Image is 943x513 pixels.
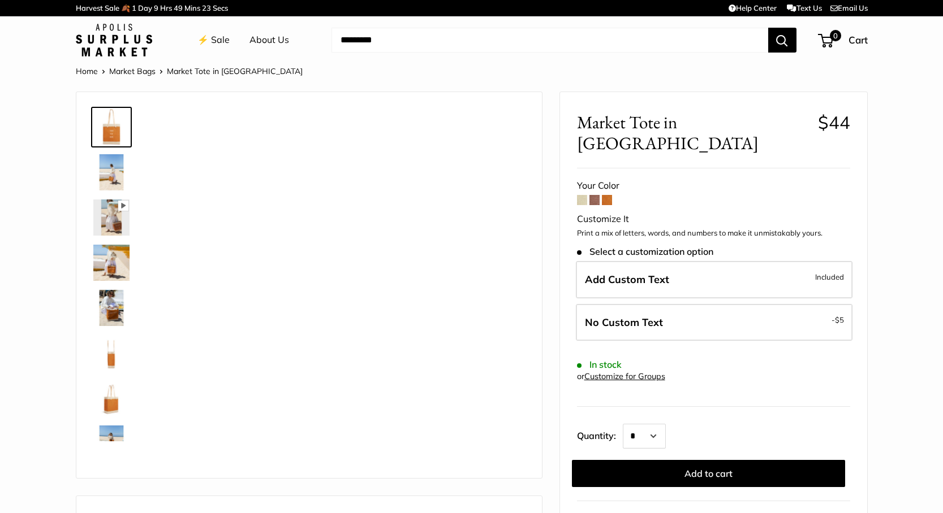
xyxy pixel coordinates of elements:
[577,228,850,239] p: Print a mix of letters, words, and numbers to make it unmistakably yours.
[787,3,821,12] a: Text Us
[93,109,130,145] img: Market Tote in Cognac
[249,32,289,49] a: About Us
[160,3,172,12] span: Hrs
[835,315,844,324] span: $5
[815,270,844,284] span: Included
[577,369,665,384] div: or
[91,378,132,419] a: Market Tote in Cognac
[849,34,868,46] span: Cart
[109,66,156,76] a: Market Bags
[331,28,768,53] input: Search...
[91,288,132,328] a: Market Tote in Cognac
[93,425,130,462] img: Market Tote in Cognac
[577,177,850,194] div: Your Color
[91,197,132,238] a: Market Tote in Cognac
[832,313,844,327] span: -
[213,3,228,12] span: Secs
[91,333,132,373] a: Market Tote in Cognac
[93,290,130,326] img: Market Tote in Cognac
[818,111,850,133] span: $44
[76,64,303,79] nav: Breadcrumb
[585,316,663,329] span: No Custom Text
[577,211,850,228] div: Customize It
[729,3,777,12] a: Help Center
[93,154,130,190] img: Market Tote in Cognac
[577,359,622,370] span: In stock
[829,30,841,41] span: 0
[576,304,852,341] label: Leave Blank
[76,66,98,76] a: Home
[132,3,136,12] span: 1
[572,460,845,487] button: Add to cart
[584,371,665,381] a: Customize for Groups
[577,420,623,449] label: Quantity:
[768,28,796,53] button: Search
[91,423,132,464] a: Market Tote in Cognac
[167,66,303,76] span: Market Tote in [GEOGRAPHIC_DATA]
[154,3,158,12] span: 9
[93,199,130,236] img: Market Tote in Cognac
[197,32,230,49] a: ⚡️ Sale
[577,246,713,257] span: Select a customization option
[93,380,130,416] img: Market Tote in Cognac
[577,112,809,154] span: Market Tote in [GEOGRAPHIC_DATA]
[93,245,130,281] img: Market Tote in Cognac
[202,3,211,12] span: 23
[91,107,132,147] a: Market Tote in Cognac
[585,273,669,286] span: Add Custom Text
[93,335,130,371] img: Market Tote in Cognac
[138,3,152,12] span: Day
[184,3,200,12] span: Mins
[91,242,132,283] a: Market Tote in Cognac
[819,31,868,49] a: 0 Cart
[174,3,183,12] span: 49
[830,3,868,12] a: Email Us
[76,24,152,56] img: Apolis: Surplus Market
[91,152,132,193] a: Market Tote in Cognac
[576,261,852,298] label: Add Custom Text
